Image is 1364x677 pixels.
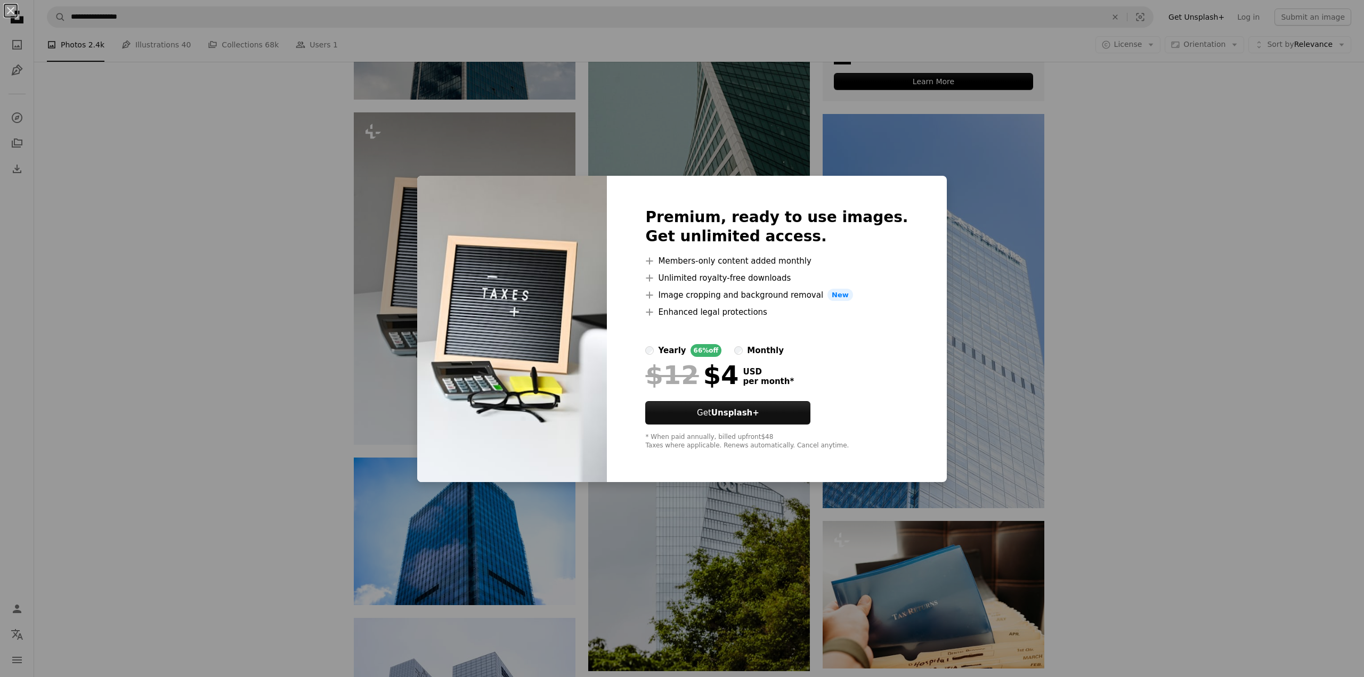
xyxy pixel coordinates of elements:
[645,306,908,319] li: Enhanced legal protections
[645,361,699,389] span: $12
[645,208,908,246] h2: Premium, ready to use images. Get unlimited access.
[645,255,908,267] li: Members-only content added monthly
[827,289,853,301] span: New
[645,289,908,301] li: Image cropping and background removal
[743,377,794,386] span: per month *
[645,361,738,389] div: $4
[645,401,810,425] button: GetUnsplash+
[645,433,908,450] div: * When paid annually, billed upfront $48 Taxes where applicable. Renews automatically. Cancel any...
[691,344,722,357] div: 66% off
[747,344,784,357] div: monthly
[658,344,686,357] div: yearly
[417,176,607,483] img: premium_photo-1677865215414-f78e263f7c85
[645,346,654,355] input: yearly66%off
[743,367,794,377] span: USD
[734,346,743,355] input: monthly
[645,272,908,284] li: Unlimited royalty-free downloads
[711,408,759,418] strong: Unsplash+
